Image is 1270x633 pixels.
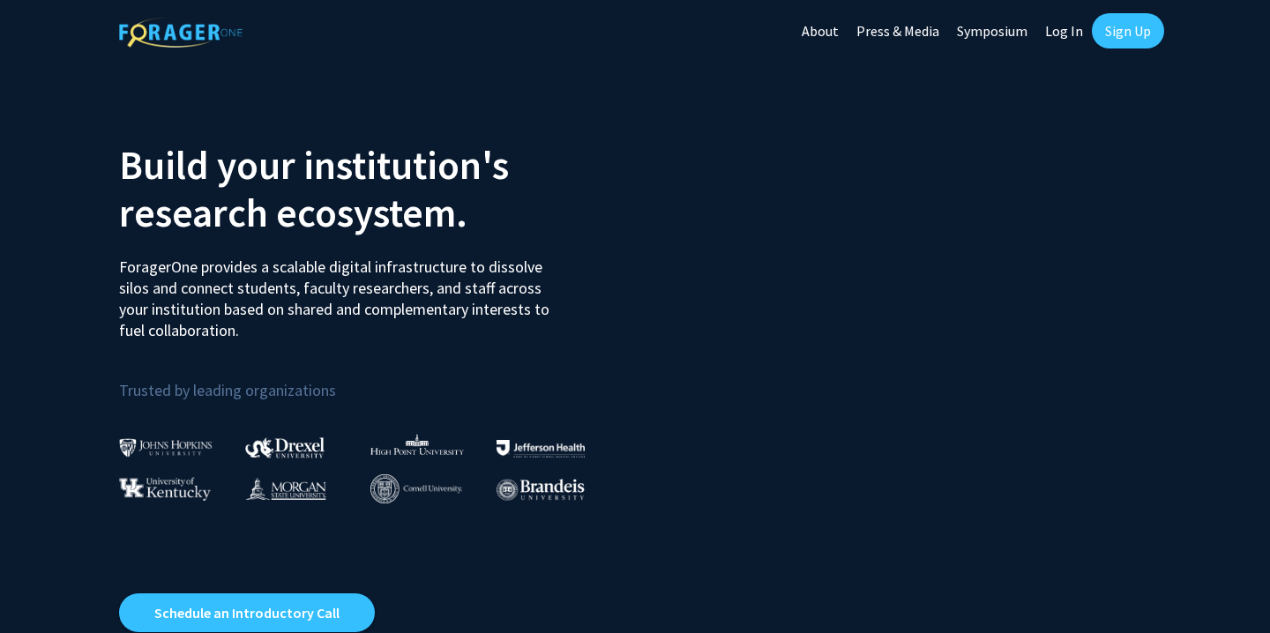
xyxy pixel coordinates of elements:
img: Drexel University [245,437,325,458]
img: Thomas Jefferson University [497,440,585,457]
img: Cornell University [370,474,462,503]
a: Sign Up [1092,13,1164,48]
img: Brandeis University [497,479,585,501]
p: Trusted by leading organizations [119,355,622,404]
a: Opens in a new tab [119,593,375,632]
img: University of Kentucky [119,477,211,501]
p: ForagerOne provides a scalable digital infrastructure to dissolve silos and connect students, fac... [119,243,562,341]
img: High Point University [370,434,464,455]
h2: Build your institution's research ecosystem. [119,141,622,236]
img: ForagerOne Logo [119,17,243,48]
img: Johns Hopkins University [119,438,213,457]
img: Morgan State University [245,477,326,500]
